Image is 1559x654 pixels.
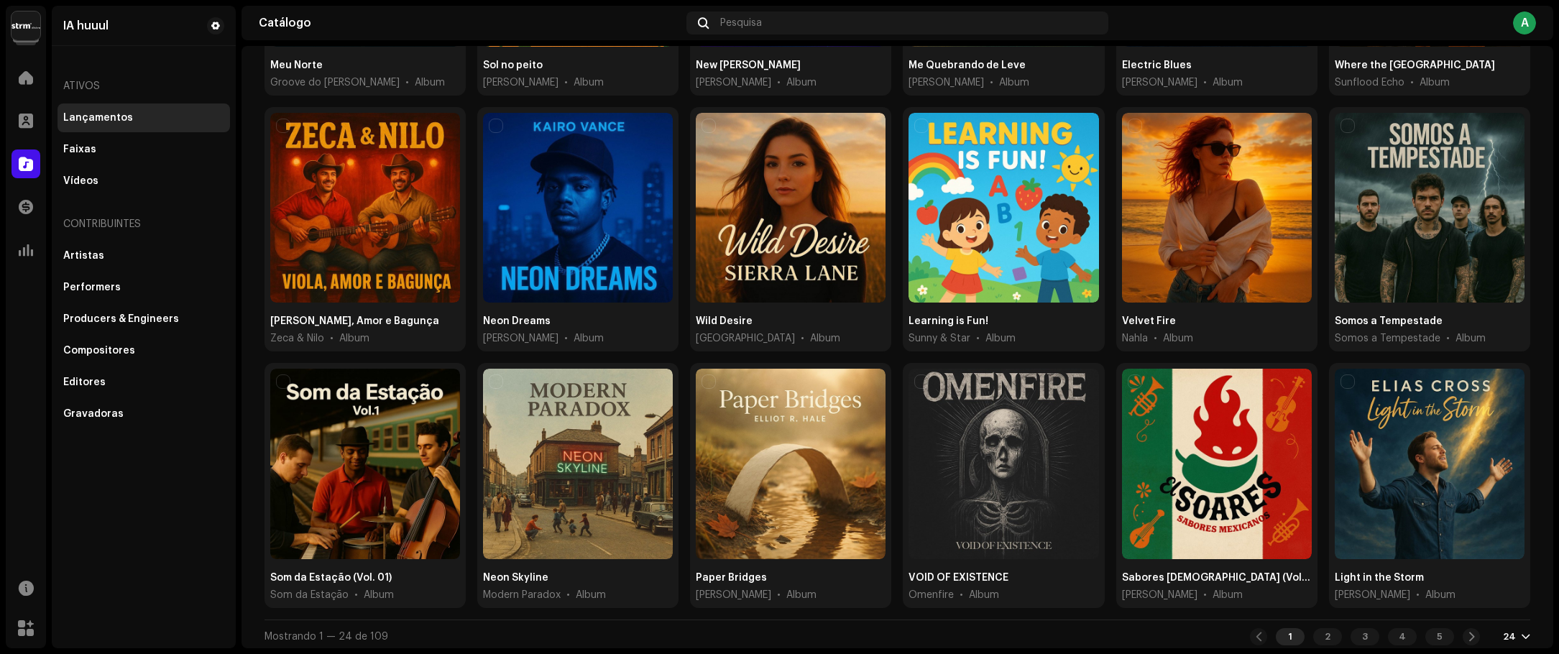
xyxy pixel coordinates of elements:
[12,11,40,40] img: 408b884b-546b-4518-8448-1008f9c76b02
[270,314,439,328] div: Viola, Amor e Bagunça
[63,313,179,325] div: Producers & Engineers
[1446,331,1450,346] span: •
[1203,588,1207,602] span: •
[483,331,558,346] span: Kairo Vance
[354,588,358,602] span: •
[909,331,970,346] span: Sunny & Star
[270,58,323,73] div: Meu Norte
[1420,75,1450,90] div: Album
[810,331,840,346] div: Album
[1416,588,1420,602] span: •
[1122,331,1148,346] span: Nahla
[801,331,804,346] span: •
[1122,75,1197,90] span: Marina Storm
[1335,58,1495,73] div: Where the River Bends
[270,571,392,585] div: Som da Estação (Vol. 01)
[1154,331,1157,346] span: •
[58,336,230,365] re-m-nav-item: Compositores
[58,69,230,103] re-a-nav-header: Ativos
[58,368,230,397] re-m-nav-item: Editores
[63,175,98,187] div: Vídeos
[1410,75,1414,90] span: •
[1351,628,1379,645] div: 3
[696,331,795,346] span: Sierra Lane
[985,331,1016,346] div: Album
[969,588,999,602] div: Album
[330,331,334,346] span: •
[1513,11,1536,34] div: A
[990,75,993,90] span: •
[696,588,771,602] span: Elliot R. Hale
[58,103,230,132] re-m-nav-item: Lançamentos
[1213,75,1243,90] div: Album
[58,241,230,270] re-m-nav-item: Artistas
[1122,314,1176,328] div: Velvet Fire
[1213,588,1243,602] div: Album
[1122,588,1197,602] span: El Soares
[405,75,409,90] span: •
[976,331,980,346] span: •
[58,273,230,302] re-m-nav-item: Performers
[270,75,400,90] span: Groove do Quintal
[58,167,230,195] re-m-nav-item: Vídeos
[909,588,954,602] span: Omenfire
[1455,331,1486,346] div: Album
[909,75,984,90] span: Nora Blaine
[999,75,1029,90] div: Album
[63,377,106,388] div: Editores
[786,588,817,602] div: Album
[1313,628,1342,645] div: 2
[1335,588,1410,602] span: Elias Cross
[1335,571,1424,585] div: Light in the Storm
[1122,571,1312,585] div: Sabores Mexicanos (Vol. 01)
[696,58,801,73] div: New Dawn
[909,314,988,328] div: Learning is Fun!
[1335,75,1404,90] span: Sunflood Echo
[58,207,230,241] re-a-nav-header: Contribuintes
[696,75,771,90] span: Astrid Noir
[564,331,568,346] span: •
[909,571,1008,585] div: VOID OF EXISTENCE
[63,345,135,356] div: Compositores
[777,588,781,602] span: •
[483,571,548,585] div: Neon Skyline
[696,314,753,328] div: Wild Desire
[1388,628,1417,645] div: 4
[483,58,543,73] div: Sol no peito
[574,331,604,346] div: Album
[1163,331,1193,346] div: Album
[63,250,104,262] div: Artistas
[483,314,551,328] div: Neon Dreams
[58,135,230,164] re-m-nav-item: Faixas
[339,331,369,346] div: Album
[58,305,230,333] re-m-nav-item: Producers & Engineers
[1425,588,1455,602] div: Album
[786,75,817,90] div: Album
[1503,631,1516,643] div: 24
[58,400,230,428] re-m-nav-item: Gravadoras
[63,20,109,32] div: IA huuul
[564,75,568,90] span: •
[483,75,558,90] span: Mira Guapa
[1425,628,1454,645] div: 5
[720,17,762,29] span: Pesquisa
[270,331,324,346] span: Zeca & Nilo
[777,75,781,90] span: •
[574,75,604,90] div: Album
[364,588,394,602] div: Album
[1122,58,1192,73] div: Electric Blues
[270,588,349,602] span: Som da Estação
[960,588,963,602] span: •
[1276,628,1305,645] div: 1
[259,17,681,29] div: Catálogo
[566,588,570,602] span: •
[63,144,96,155] div: Faixas
[265,632,388,642] span: Mostrando 1 — 24 de 109
[415,75,445,90] div: Album
[483,588,561,602] span: Modern Paradox
[909,58,1026,73] div: Me Quebrando de Leve
[63,282,121,293] div: Performers
[63,112,133,124] div: Lançamentos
